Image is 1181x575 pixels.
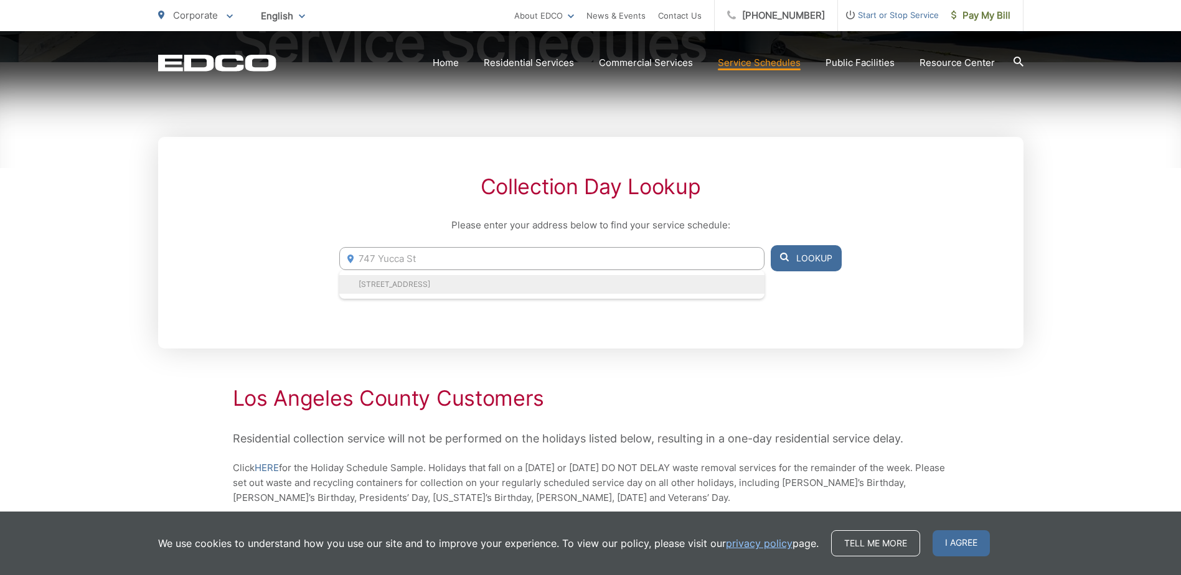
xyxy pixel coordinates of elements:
li: [STREET_ADDRESS] [339,275,764,294]
p: We use cookies to understand how you use our site and to improve your experience. To view our pol... [158,536,819,551]
input: Enter Address [339,247,764,270]
a: HERE [255,460,279,475]
h2: Collection Day Lookup [339,174,841,199]
p: Click for the Holiday Schedule Sample. Holidays that fall on a [DATE] or [DATE] DO NOT DELAY wast... [233,460,949,505]
a: Residential Services [484,55,574,70]
a: Home [433,55,459,70]
span: Pay My Bill [951,8,1010,23]
a: EDCD logo. Return to the homepage. [158,54,276,72]
a: privacy policy [726,536,793,551]
p: Residential collection service will not be performed on the holidays listed below, resulting in a... [233,429,949,448]
p: Please enter your address below to find your service schedule: [339,218,841,233]
a: Service Schedules [718,55,801,70]
a: Contact Us [658,8,702,23]
a: Resource Center [920,55,995,70]
span: Corporate [173,9,218,21]
a: About EDCO [514,8,574,23]
button: Lookup [771,245,842,271]
a: Commercial Services [599,55,693,70]
span: English [252,5,314,27]
h2: Los Angeles County Customers [233,386,949,411]
span: I agree [933,530,990,556]
a: Public Facilities [826,55,895,70]
a: News & Events [586,8,646,23]
a: Tell me more [831,530,920,556]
